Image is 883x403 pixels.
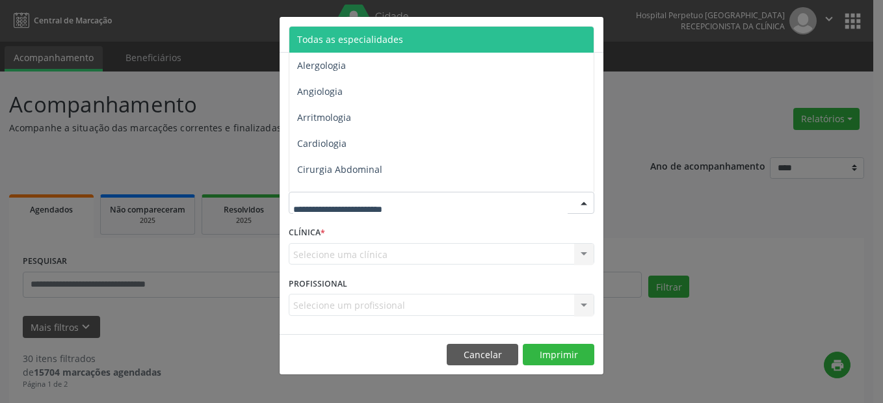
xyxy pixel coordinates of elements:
[523,344,594,366] button: Imprimir
[297,33,403,45] span: Todas as especialidades
[297,163,382,175] span: Cirurgia Abdominal
[297,85,343,97] span: Angiologia
[297,111,351,123] span: Arritmologia
[577,17,603,49] button: Close
[289,274,347,294] label: PROFISSIONAL
[297,189,377,201] span: Cirurgia Bariatrica
[297,137,347,149] span: Cardiologia
[289,223,325,243] label: CLÍNICA
[447,344,518,366] button: Cancelar
[289,26,438,43] h5: Relatório de agendamentos
[297,59,346,71] span: Alergologia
